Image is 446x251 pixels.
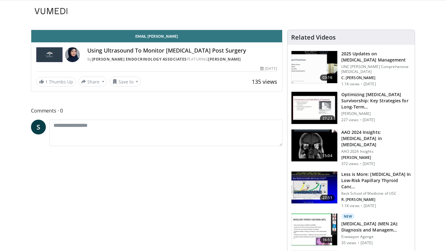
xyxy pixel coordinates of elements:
a: 27:23 Optimizing [MEDICAL_DATA] Survivorship: Key Strategies for Long-Term… [PERSON_NAME] 227 vie... [291,91,411,124]
p: Keck School of Medicine of USC [341,191,411,196]
p: [DATE] [361,240,373,245]
img: 99d560e5-7c32-4910-822c-ab3b7c4c2e9c.150x105_q85_crop-smart_upscale.jpg [291,130,337,162]
p: [DATE] [364,82,376,87]
p: 1.1K views [341,82,360,87]
span: 27:51 [320,195,335,201]
div: · [358,240,359,245]
a: [PERSON_NAME] [208,57,241,62]
h3: 2025 Updates on [MEDICAL_DATA] Management [341,51,411,63]
p: 372 views [341,161,359,166]
a: 15:04 AAO 2024 Insights: [MEDICAL_DATA] in [MEDICAL_DATA] AAO 2024 Insights [PERSON_NAME] 372 vie... [291,129,411,166]
img: VuMedi Logo [35,8,68,14]
p: UNC [PERSON_NAME] Comprehensive [MEDICAL_DATA] [341,64,411,74]
h3: Optimizing Thyroid Cancer Survivorship: Key Strategies for Long-Term Care [341,91,411,110]
p: New [341,213,355,219]
p: [PERSON_NAME] [341,111,411,116]
p: [DATE] [363,161,375,166]
img: Avatar [65,47,80,62]
span: 16:51 [320,237,335,243]
span: 03:16 [320,74,335,81]
div: · [360,161,361,166]
p: 1.1K views [341,203,360,208]
img: 8d033426-9480-400e-9567-77774ddc8491.150x105_q85_crop-smart_upscale.jpg [291,92,337,124]
span: 15:04 [320,153,335,159]
div: [DATE] [260,66,277,71]
p: Rolika Bansal [341,155,411,160]
p: Enawayon Agenge [341,234,411,239]
div: · [361,82,362,87]
span: 1 [45,79,48,85]
a: 1 Thumbs Up [36,77,76,87]
p: AAO 2024 Insights [341,149,411,154]
img: c613cceb-eaa5-488c-8b26-a35a51bfeafa.150x105_q85_crop-smart_upscale.jpg [291,214,337,246]
button: Save to [110,77,141,87]
div: · [360,117,361,122]
p: C. Blake Sullivan [341,75,411,80]
h3: Multiple Endocrine Neoplasia Type 2A (MEN 2A): Diagnosis and Management [341,221,411,233]
p: [DATE] [364,203,376,208]
h4: Related Videos [291,34,336,41]
div: · [361,203,362,208]
h3: Less is More: Active Surveillance In Low-Risk Papillary Thyroid Cancer [341,171,411,190]
p: R. Michael Tuttle [341,197,411,202]
span: 135 views [252,78,277,85]
p: [DATE] [363,117,375,122]
a: 27:51 Less is More: [MEDICAL_DATA] In Low-Risk Papillary Thyroid Canc… Keck School of Medicine of... [291,171,411,208]
a: 16:51 New [MEDICAL_DATA] (MEN 2A): Diagnosis and Managem… Enawayon Agenge 35 views · [DATE] [291,213,411,246]
a: Email [PERSON_NAME] [31,30,282,42]
button: Share [78,77,107,87]
span: 27:23 [320,115,335,121]
img: Norman Endocrinology Associates [36,47,63,62]
a: [PERSON_NAME] Endocrinology Associates [92,57,187,62]
a: 03:16 2025 Updates on [MEDICAL_DATA] Management UNC [PERSON_NAME] Comprehensive [MEDICAL_DATA] C.... [291,51,411,87]
p: 227 views [341,117,359,122]
h3: AAO 2024 Insights: [MEDICAL_DATA] in [MEDICAL_DATA] [341,129,411,148]
span: Comments 0 [31,107,282,115]
img: 59b31657-0fdf-4eb4-bc2c-b76a859f8026.150x105_q85_crop-smart_upscale.jpg [291,51,337,83]
img: 7f533003-d7a3-48c9-abdd-aca5d1e43ca8.150x105_q85_crop-smart_upscale.jpg [291,172,337,204]
div: By FEATURING [87,57,277,62]
h4: Using Ultrasound To Monitor [MEDICAL_DATA] Post Surgery [87,47,277,54]
a: S [31,120,46,134]
p: 35 views [341,240,356,245]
